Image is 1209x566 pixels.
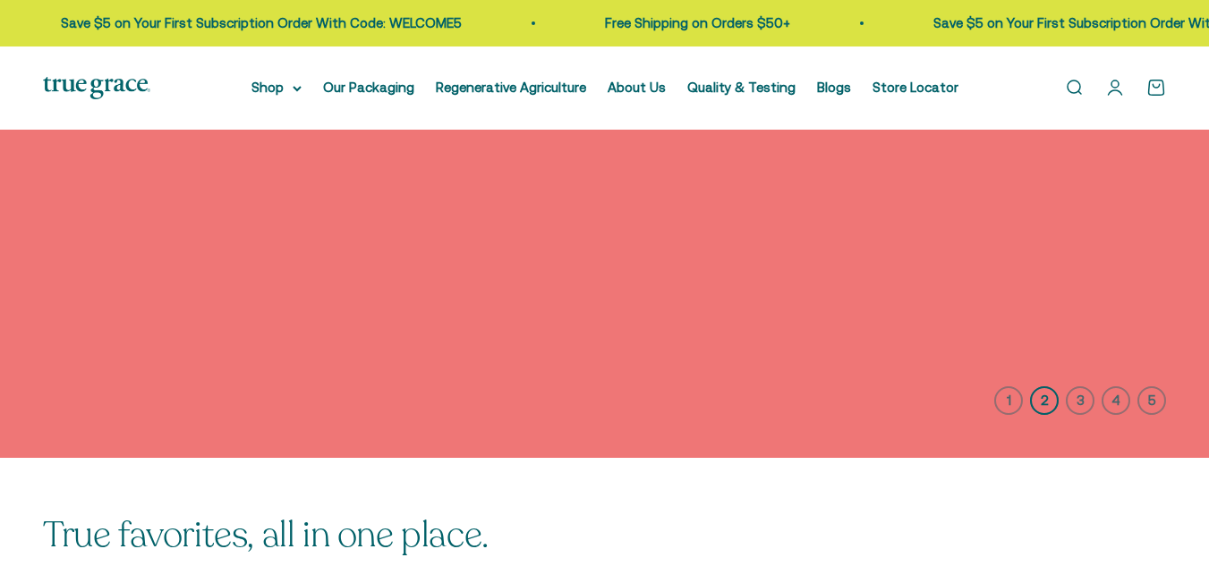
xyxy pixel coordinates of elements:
button: 2 [1030,386,1059,415]
a: Blogs [817,80,851,95]
button: 3 [1066,386,1094,415]
button: 1 [994,386,1023,415]
split-lines: True favorites, all in one place. [43,511,489,559]
a: Quality & Testing [687,80,796,95]
p: Save $5 on Your First Subscription Order With Code: WELCOME5 [59,13,460,34]
a: Free Shipping on Orders $50+ [603,15,788,30]
a: Store Locator [873,80,958,95]
button: 4 [1102,386,1130,415]
a: About Us [608,80,666,95]
summary: Shop [251,77,302,98]
a: Regenerative Agriculture [436,80,586,95]
button: 5 [1137,386,1166,415]
a: Our Packaging [323,80,414,95]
